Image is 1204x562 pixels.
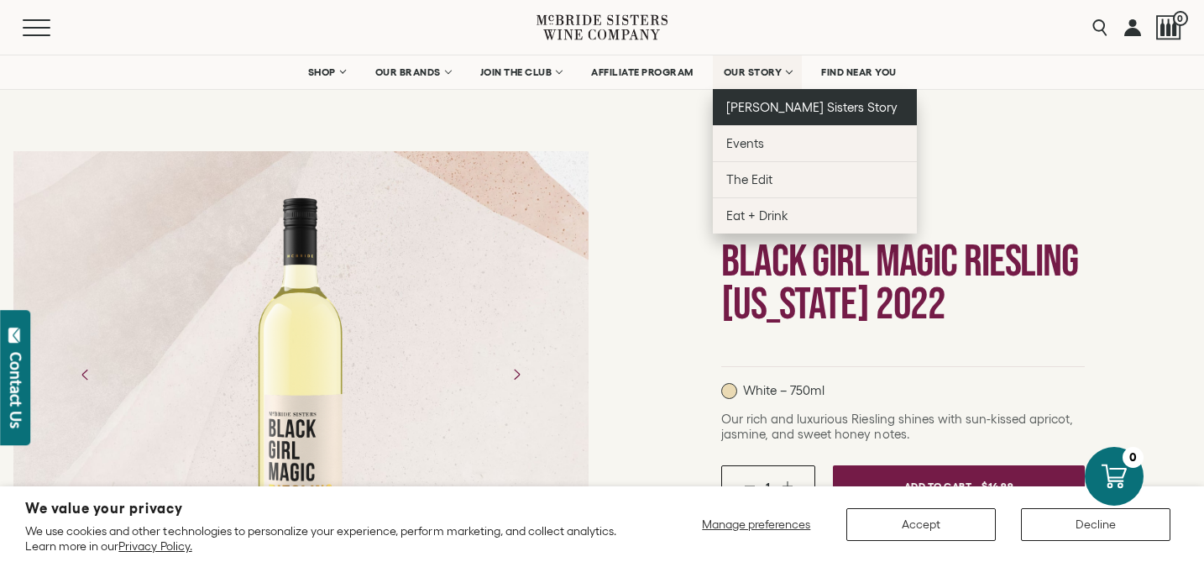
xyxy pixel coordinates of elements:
[766,481,770,491] span: 1
[721,240,1085,326] h1: Black Girl Magic Riesling [US_STATE] 2022
[1173,11,1188,26] span: 0
[23,19,83,36] button: Mobile Menu Trigger
[480,66,552,78] span: JOIN THE CLUB
[726,136,764,150] span: Events
[1123,447,1144,468] div: 0
[724,66,783,78] span: OUR STORY
[469,55,573,89] a: JOIN THE CLUB
[591,66,694,78] span: AFFILIATE PROGRAM
[64,353,107,397] button: Previous
[25,523,634,554] p: We use cookies and other technologies to personalize your experience, perform marketing, and coll...
[702,517,810,531] span: Manage preferences
[297,55,356,89] a: SHOP
[1021,508,1170,541] button: Decline
[713,55,803,89] a: OUR STORY
[25,502,634,516] h2: We value your privacy
[713,161,917,197] a: The Edit
[846,508,996,541] button: Accept
[821,66,897,78] span: FIND NEAR YOU
[721,412,1073,441] span: Our rich and luxurious Riesling shines with sun-kissed apricot, jasmine, and sweet honey notes.
[810,55,908,89] a: FIND NEAR YOU
[726,172,772,186] span: The Edit
[580,55,704,89] a: AFFILIATE PROGRAM
[118,539,191,553] a: Privacy Policy.
[721,383,824,399] p: White – 750ml
[713,197,917,234] a: Eat + Drink
[982,474,1013,498] span: $14.99
[713,125,917,161] a: Events
[495,353,538,397] button: Next
[726,208,788,223] span: Eat + Drink
[308,66,337,78] span: SHOP
[692,508,821,541] button: Manage preferences
[375,66,441,78] span: OUR BRANDS
[904,474,978,498] span: Add To Cart -
[833,465,1085,507] button: Add To Cart - $14.99
[8,352,24,428] div: Contact Us
[713,89,917,125] a: [PERSON_NAME] Sisters Story
[364,55,461,89] a: OUR BRANDS
[726,100,898,114] span: [PERSON_NAME] Sisters Story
